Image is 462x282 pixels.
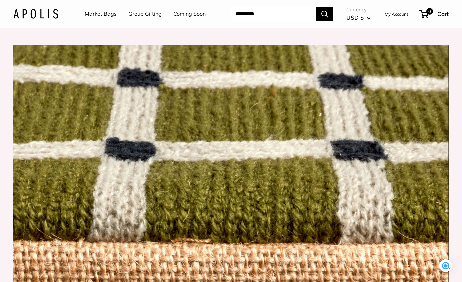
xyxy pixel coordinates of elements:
[173,9,206,19] a: Coming Soon
[420,9,449,19] a: 0 Cart
[437,10,449,17] span: Cart
[346,5,371,14] span: Currency
[85,9,117,19] a: Market Bags
[316,7,333,21] button: Search
[346,14,364,21] span: USD $
[13,9,58,19] img: Apolis
[346,12,371,23] button: USD $
[426,8,433,15] span: 0
[385,10,408,18] a: My Account
[128,9,162,19] a: Group Gifting
[231,7,316,21] input: Search...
